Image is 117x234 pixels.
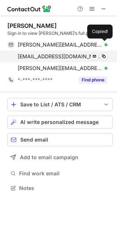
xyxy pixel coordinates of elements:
[20,137,48,143] span: Send email
[7,183,113,193] button: Notes
[7,98,113,111] button: save-profile-one-click
[7,116,113,129] button: AI write personalized message
[20,102,100,107] div: Save to List / ATS / CRM
[7,4,52,13] img: ContactOut v5.3.10
[18,65,102,72] span: [PERSON_NAME][EMAIL_ADDRESS][DOMAIN_NAME]
[19,170,110,177] span: Find work email
[18,41,102,48] span: [PERSON_NAME][EMAIL_ADDRESS][PERSON_NAME][DOMAIN_NAME]
[7,30,113,37] div: Sign in to view [PERSON_NAME]’s full profile
[20,119,99,125] span: AI write personalized message
[7,133,113,146] button: Send email
[7,168,113,179] button: Find work email
[20,154,78,160] span: Add to email campaign
[78,76,107,84] button: Reveal Button
[18,53,102,60] span: [EMAIL_ADDRESS][DOMAIN_NAME]
[7,151,113,164] button: Add to email campaign
[7,22,57,29] div: [PERSON_NAME]
[19,185,110,191] span: Notes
